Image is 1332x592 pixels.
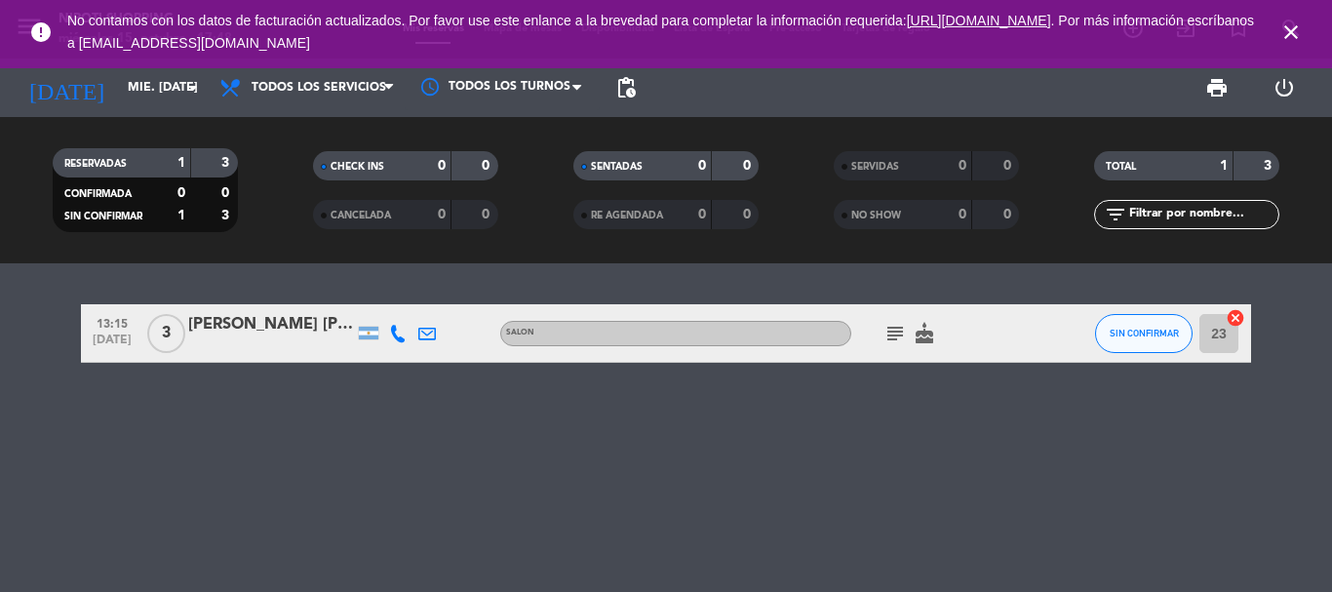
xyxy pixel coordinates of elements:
[913,322,936,345] i: cake
[959,159,966,173] strong: 0
[1110,328,1179,338] span: SIN CONFIRMAR
[221,156,233,170] strong: 3
[438,208,446,221] strong: 0
[177,209,185,222] strong: 1
[614,76,638,99] span: pending_actions
[907,13,1051,28] a: [URL][DOMAIN_NAME]
[1250,59,1317,117] div: LOG OUT
[591,162,643,172] span: SENTADAS
[1220,159,1228,173] strong: 1
[188,312,354,337] div: [PERSON_NAME] [PERSON_NAME]
[147,314,185,353] span: 3
[331,162,384,172] span: CHECK INS
[1106,162,1136,172] span: TOTAL
[591,211,663,220] span: RE AGENDADA
[1003,159,1015,173] strong: 0
[1003,208,1015,221] strong: 0
[1095,314,1193,353] button: SIN CONFIRMAR
[1205,76,1229,99] span: print
[743,208,755,221] strong: 0
[883,322,907,345] i: subject
[64,159,127,169] span: RESERVADAS
[64,212,142,221] span: SIN CONFIRMAR
[1226,308,1245,328] i: cancel
[506,329,534,336] span: SALON
[177,186,185,200] strong: 0
[1279,20,1303,44] i: close
[743,159,755,173] strong: 0
[1273,76,1296,99] i: power_settings_new
[221,209,233,222] strong: 3
[959,208,966,221] strong: 0
[221,186,233,200] strong: 0
[331,211,391,220] span: CANCELADA
[438,159,446,173] strong: 0
[482,208,493,221] strong: 0
[698,159,706,173] strong: 0
[851,211,901,220] span: NO SHOW
[29,20,53,44] i: error
[181,76,205,99] i: arrow_drop_down
[1104,203,1127,226] i: filter_list
[88,334,137,356] span: [DATE]
[252,81,386,95] span: Todos los servicios
[67,13,1254,51] a: . Por más información escríbanos a [EMAIL_ADDRESS][DOMAIN_NAME]
[67,13,1254,51] span: No contamos con los datos de facturación actualizados. Por favor use este enlance a la brevedad p...
[1127,204,1278,225] input: Filtrar por nombre...
[851,162,899,172] span: SERVIDAS
[15,66,118,109] i: [DATE]
[177,156,185,170] strong: 1
[88,311,137,334] span: 13:15
[698,208,706,221] strong: 0
[1264,159,1275,173] strong: 3
[64,189,132,199] span: CONFIRMADA
[482,159,493,173] strong: 0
